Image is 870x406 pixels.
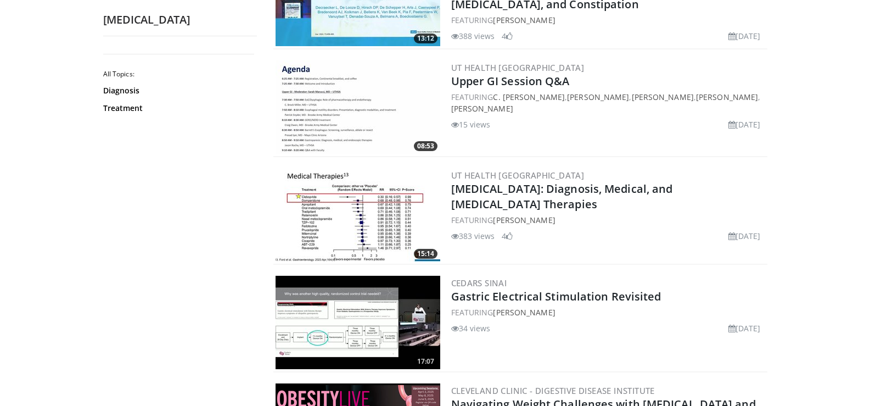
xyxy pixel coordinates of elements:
li: 4 [502,30,513,42]
a: 17:07 [276,276,440,369]
a: UT Health [GEOGRAPHIC_DATA] [451,170,585,181]
a: 15:14 [276,168,440,262]
span: 13:12 [414,34,437,43]
div: FEATURING [451,214,765,226]
span: 17:07 [414,357,437,366]
span: 08:53 [414,141,437,151]
div: FEATURING , , , , [451,91,765,114]
li: 383 views [451,230,495,242]
li: 4 [502,230,513,242]
a: [PERSON_NAME] [567,92,629,102]
img: ece128cd-6a39-42d0-af07-c2c84f0ae9ac.300x170_q85_crop-smart_upscale.jpg [276,276,440,369]
a: Cleveland Clinic - Digestive Disease Institute [451,385,655,396]
a: [PERSON_NAME] [493,215,555,225]
h2: All Topics: [103,70,254,79]
img: 80cd99a6-5cc5-4714-a437-d8ccb65e4a6a.300x170_q85_crop-smart_upscale.jpg [276,168,440,262]
li: 15 views [451,119,491,130]
a: [MEDICAL_DATA]: Diagnosis, Medical, and [MEDICAL_DATA] Therapies [451,181,673,212]
div: FEATURING [451,307,765,318]
span: 15:14 [414,249,437,259]
h2: [MEDICAL_DATA] [103,13,257,27]
a: [PERSON_NAME] [451,103,513,114]
a: UT Health [GEOGRAPHIC_DATA] [451,62,585,73]
a: [PERSON_NAME] [632,92,694,102]
a: [PERSON_NAME] [696,92,758,102]
a: Cedars Sinai [451,277,507,288]
div: FEATURING [451,14,765,26]
li: 388 views [451,30,495,42]
a: C. [PERSON_NAME] [493,92,565,102]
a: Treatment [103,103,251,114]
li: [DATE] [728,30,761,42]
a: Diagnosis [103,85,251,96]
a: [PERSON_NAME] [493,15,555,25]
img: b117a8c6-95d5-4fe0-a8d9-c5c7533d1c91.300x170_q85_crop-smart_upscale.jpg [276,60,440,154]
li: [DATE] [728,230,761,242]
a: Gastric Electrical Stimulation Revisited [451,289,661,304]
li: [DATE] [728,119,761,130]
li: [DATE] [728,322,761,334]
a: [PERSON_NAME] [493,307,555,318]
a: Upper GI Session Q&A [451,74,570,88]
li: 34 views [451,322,491,334]
a: 08:53 [276,60,440,154]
